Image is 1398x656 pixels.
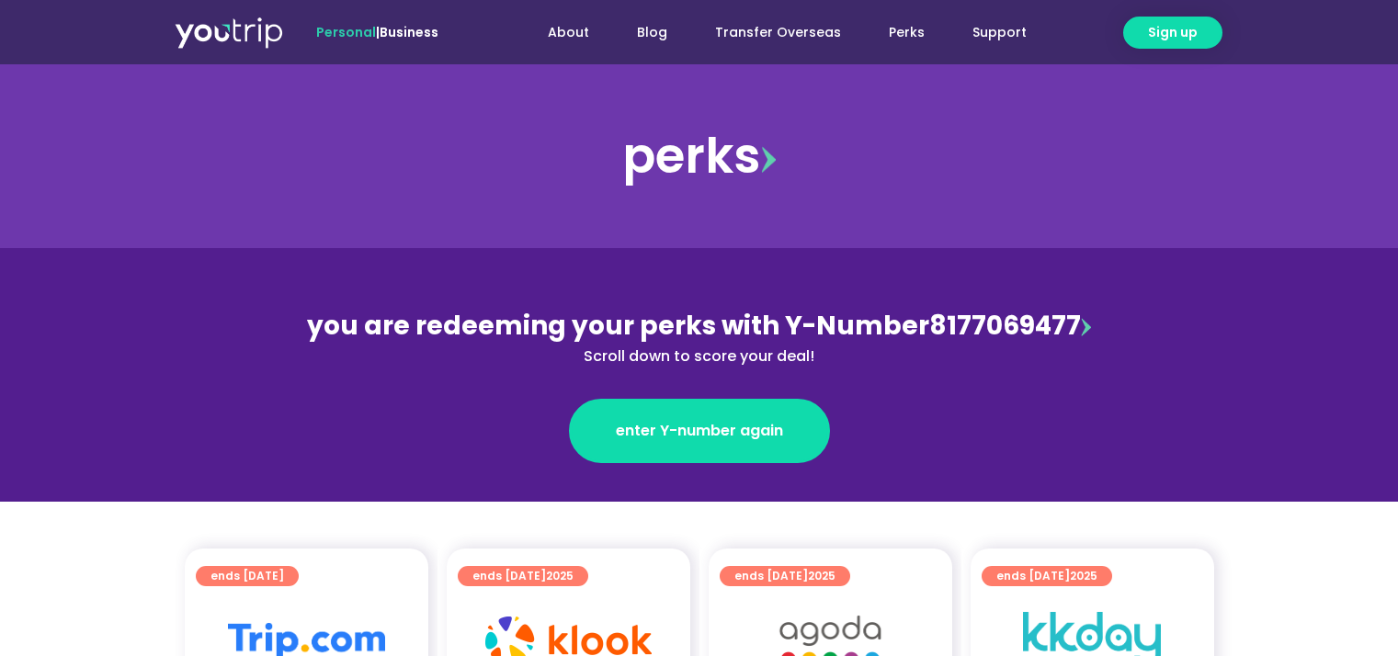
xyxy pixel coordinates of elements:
[569,399,830,463] a: enter Y-number again
[691,16,865,50] a: Transfer Overseas
[472,566,574,586] span: ends [DATE]
[196,566,299,586] a: ends [DATE]
[210,566,284,586] span: ends [DATE]
[1123,17,1222,49] a: Sign up
[316,23,376,41] span: Personal
[865,16,949,50] a: Perks
[316,23,438,41] span: |
[808,568,835,583] span: 2025
[720,566,850,586] a: ends [DATE]2025
[488,16,1051,50] nav: Menu
[734,566,835,586] span: ends [DATE]
[301,345,1098,368] div: Scroll down to score your deal!
[546,568,574,583] span: 2025
[996,566,1097,586] span: ends [DATE]
[613,16,691,50] a: Blog
[307,308,929,344] span: you are redeeming your perks with Y-Number
[380,23,438,41] a: Business
[524,16,613,50] a: About
[458,566,588,586] a: ends [DATE]2025
[1148,23,1198,42] span: Sign up
[1070,568,1097,583] span: 2025
[616,420,783,442] span: enter Y-number again
[301,307,1098,368] div: 8177069477
[949,16,1051,50] a: Support
[982,566,1112,586] a: ends [DATE]2025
